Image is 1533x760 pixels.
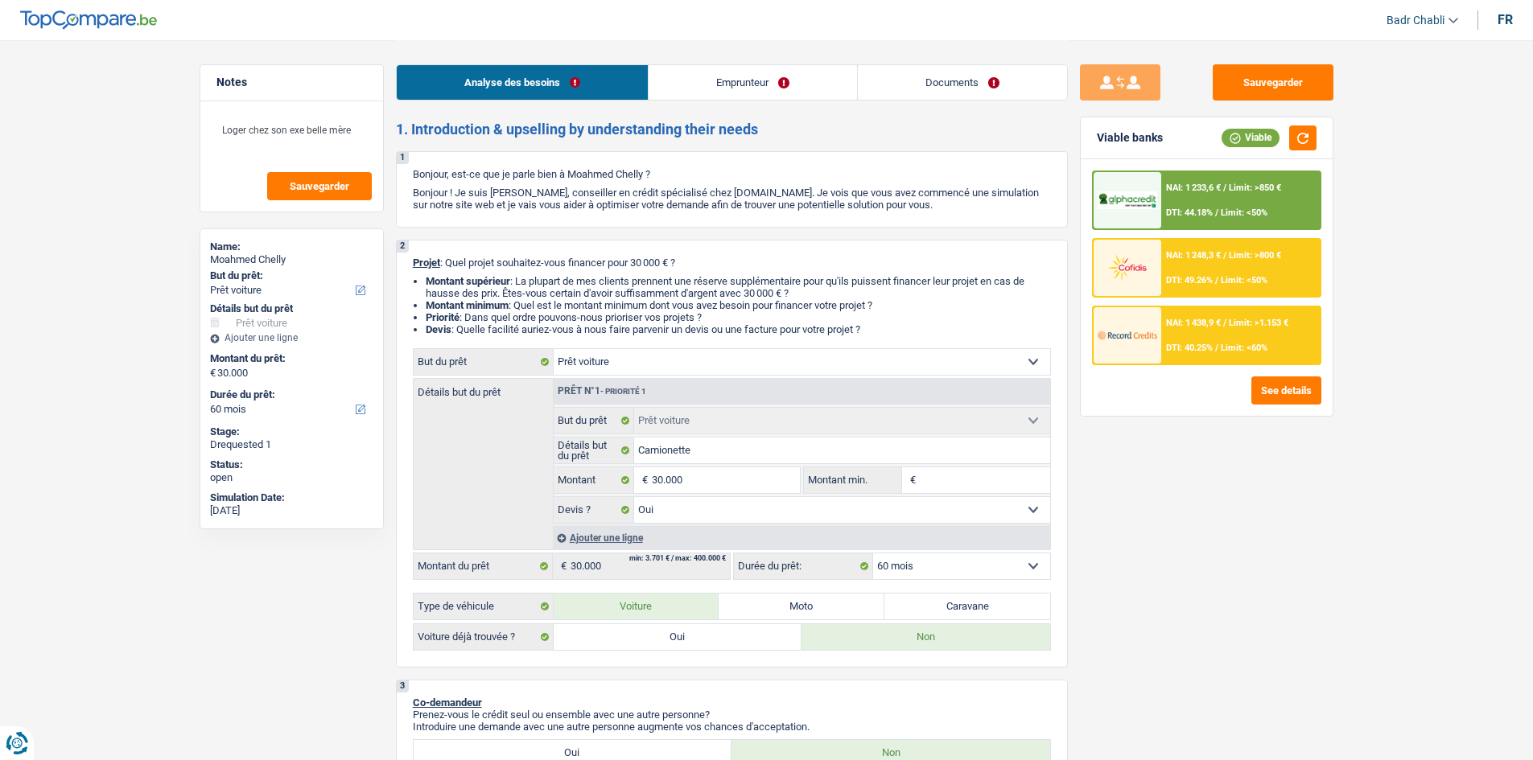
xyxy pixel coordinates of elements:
[734,553,873,579] label: Durée du prêt:
[1098,191,1157,210] img: AlphaCredit
[413,257,1051,269] p: : Quel projet souhaitez-vous financer pour 30 000 € ?
[902,467,920,493] span: €
[396,121,1068,138] h2: 1. Introduction & upselling by understanding their needs
[1229,250,1281,261] span: Limit: >800 €
[1213,64,1333,101] button: Sauvegarder
[554,624,802,650] label: Oui
[216,76,367,89] h5: Notes
[413,696,482,709] span: Co-demandeur
[414,553,553,579] label: Montant du prêt
[1166,275,1213,286] span: DTI: 49.26%
[210,491,373,504] div: Simulation Date:
[210,458,373,471] div: Status:
[1223,250,1226,261] span: /
[1251,376,1321,405] button: See details
[1229,318,1288,328] span: Limit: >1.153 €
[1221,343,1267,353] span: Limit: <60%
[426,275,1051,299] li: : La plupart de mes clients prennent une réserve supplémentaire pour qu'ils puissent financer leu...
[1229,183,1281,193] span: Limit: >850 €
[413,721,1051,733] p: Introduire une demande avec une autre personne augmente vos chances d'acceptation.
[1166,343,1213,353] span: DTI: 40.25%
[1098,253,1157,282] img: Cofidis
[413,257,440,269] span: Projet
[884,594,1050,619] label: Caravane
[414,594,554,619] label: Type de véhicule
[554,594,719,619] label: Voiture
[629,555,726,562] div: min: 3.701 € / max: 400.000 €
[1097,131,1163,145] div: Viable banks
[1098,320,1157,350] img: Record Credits
[210,425,373,438] div: Stage:
[267,172,372,200] button: Sauvegarder
[414,379,553,397] label: Détails but du prêt
[1166,318,1221,328] span: NAI: 1 438,9 €
[413,168,1051,180] p: Bonjour, est-ce que je parle bien à Moahmed Chelly ?
[1498,12,1513,27] div: fr
[397,152,409,164] div: 1
[649,65,857,100] a: Emprunteur
[1221,207,1267,218] span: Limit: <50%
[426,299,509,311] strong: Montant minimum
[1223,183,1226,193] span: /
[1374,7,1458,34] a: Badr Chabli
[210,240,373,253] div: Name:
[600,387,646,396] span: - Priorité 1
[210,253,373,266] div: Moahmed Chelly
[719,594,884,619] label: Moto
[1221,275,1267,286] span: Limit: <50%
[413,709,1051,721] p: Prenez-vous le crédit seul ou ensemble avec une autre personne?
[210,471,373,484] div: open
[210,332,373,343] div: Ajouter une ligne
[290,181,349,191] span: Sauvegarder
[1222,129,1280,146] div: Viable
[1215,343,1218,353] span: /
[1223,318,1226,328] span: /
[413,187,1051,211] p: Bonjour ! Je suis [PERSON_NAME], conseiller en crédit spécialisé chez [DOMAIN_NAME]. Je vois que ...
[426,275,510,287] strong: Montant supérieur
[554,438,635,463] label: Détails but du prêt
[858,65,1067,100] a: Documents
[210,269,370,282] label: But du prêt:
[210,438,373,451] div: Drequested 1
[426,323,1051,335] li: : Quelle facilité auriez-vous à nous faire parvenir un devis ou une facture pour votre projet ?
[553,553,571,579] span: €
[397,65,648,100] a: Analyse des besoins
[426,311,1051,323] li: : Dans quel ordre pouvons-nous prioriser vos projets ?
[426,299,1051,311] li: : Quel est le montant minimum dont vous avez besoin pour financer votre projet ?
[634,467,652,493] span: €
[397,680,409,692] div: 3
[1166,250,1221,261] span: NAI: 1 248,3 €
[1166,183,1221,193] span: NAI: 1 233,6 €
[210,302,373,315] div: Détails but du prêt
[414,349,554,375] label: But du prêt
[554,497,635,523] label: Devis ?
[20,10,157,30] img: TopCompare Logo
[1215,275,1218,286] span: /
[414,624,554,650] label: Voiture déjà trouvée ?
[554,386,650,396] div: Prêt n°1
[1387,14,1444,27] span: Badr Chabli
[426,323,451,335] span: Devis
[554,467,635,493] label: Montant
[397,240,409,253] div: 2
[1215,207,1218,218] span: /
[554,408,635,433] label: But du prêt
[210,504,373,517] div: [DATE]
[210,352,370,365] label: Montant du prêt:
[1166,207,1213,218] span: DTI: 44.18%
[802,624,1050,650] label: Non
[210,367,216,380] span: €
[426,311,459,323] strong: Priorité
[210,388,370,401] label: Durée du prêt:
[553,526,1050,549] div: Ajouter une ligne
[804,467,902,493] label: Montant min.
